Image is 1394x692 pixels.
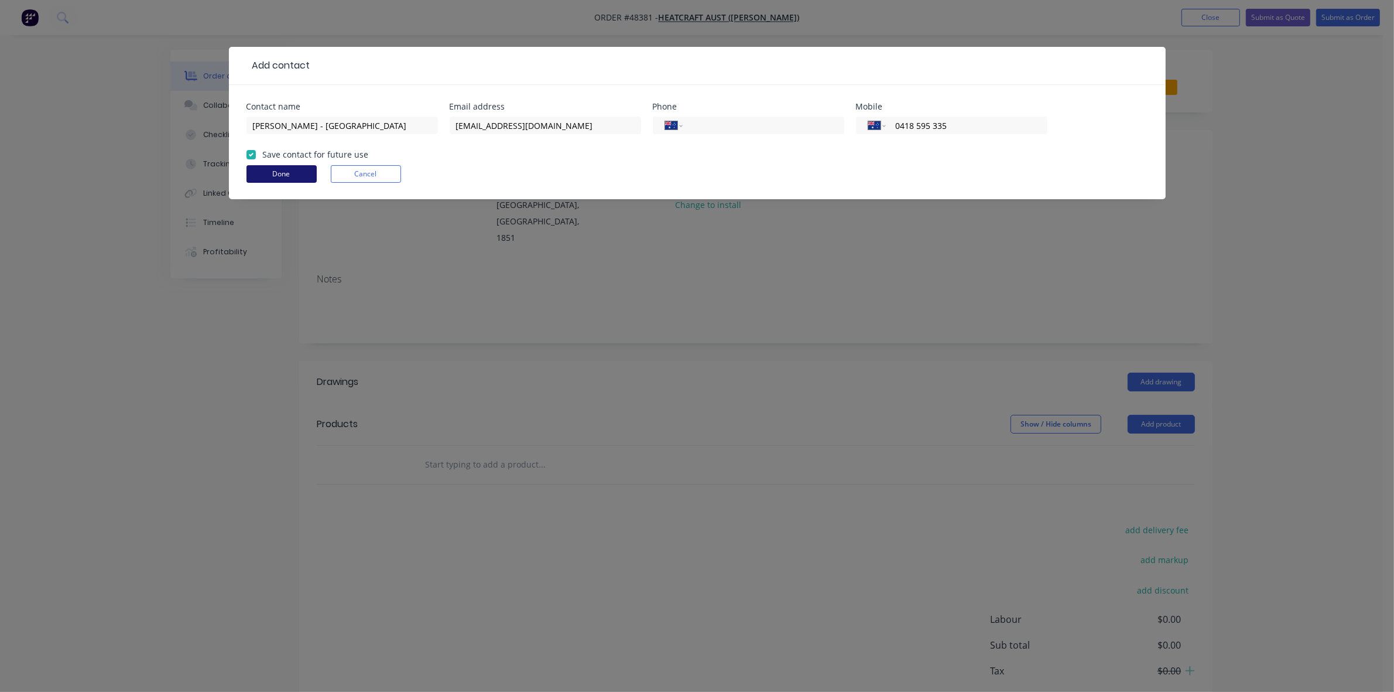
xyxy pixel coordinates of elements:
[856,103,1047,111] div: Mobile
[263,148,369,161] label: Save contact for future use
[450,103,641,111] div: Email address
[331,165,401,183] button: Cancel
[653,103,844,111] div: Phone
[246,59,310,73] div: Add contact
[246,103,438,111] div: Contact name
[246,165,317,183] button: Done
